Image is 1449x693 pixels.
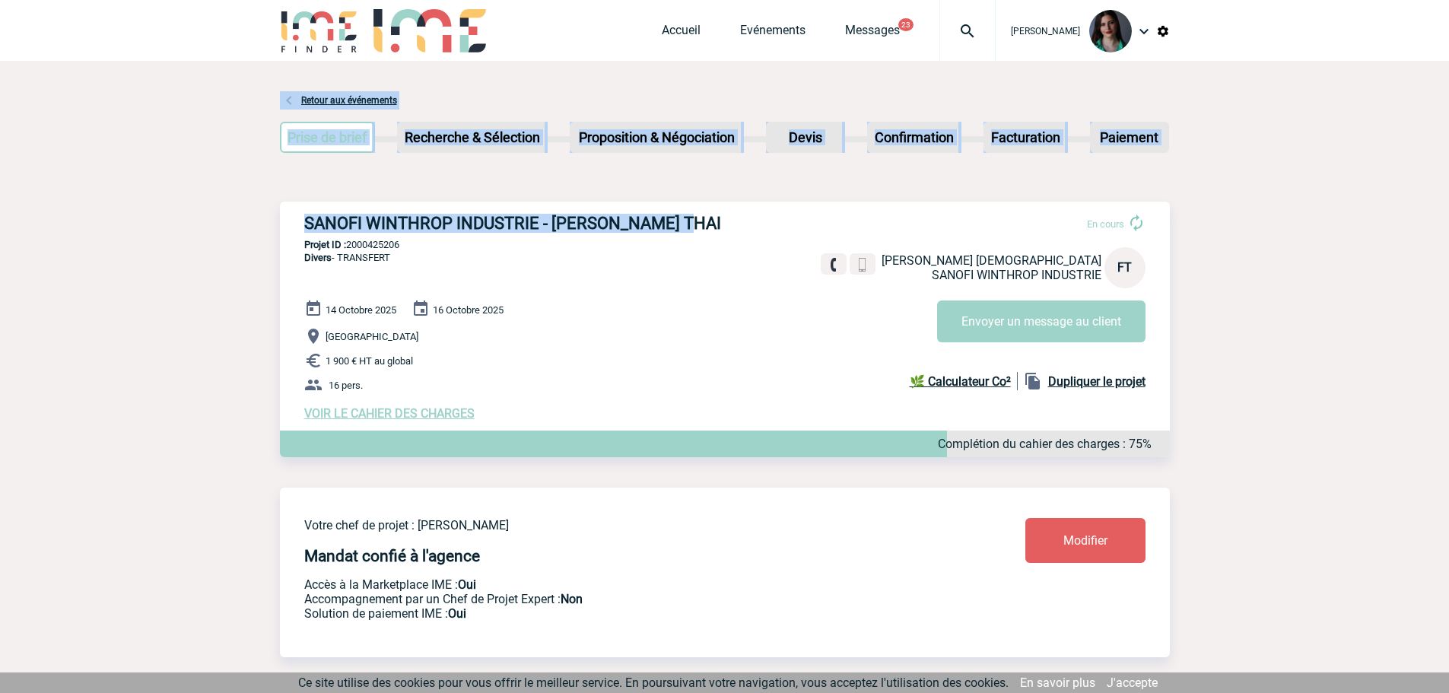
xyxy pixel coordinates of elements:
[1048,374,1146,389] b: Dupliquer le projet
[433,304,504,316] span: 16 Octobre 2025
[458,577,476,592] b: Oui
[898,18,914,31] button: 23
[304,252,332,263] span: Divers
[845,23,900,44] a: Messages
[856,258,869,272] img: portable.png
[1063,533,1107,548] span: Modifier
[1089,10,1132,52] img: 131235-0.jpeg
[304,252,390,263] span: - TRANSFERT
[571,123,742,151] p: Proposition & Négociation
[304,518,936,532] p: Votre chef de projet : [PERSON_NAME]
[301,95,397,106] a: Retour aux événements
[304,606,936,621] p: Conformité aux process achat client, Prise en charge de la facturation, Mutualisation de plusieur...
[1024,372,1042,390] img: file_copy-black-24dp.png
[561,592,583,606] b: Non
[304,577,936,592] p: Accès à la Marketplace IME :
[1011,26,1080,37] span: [PERSON_NAME]
[767,123,844,151] p: Devis
[280,239,1170,250] p: 2000425206
[326,355,413,367] span: 1 900 € HT au global
[1087,218,1124,230] span: En cours
[1107,676,1158,690] a: J'accepte
[910,374,1011,389] b: 🌿 Calculateur Co²
[985,123,1066,151] p: Facturation
[937,300,1146,342] button: Envoyer un message au client
[281,123,374,151] p: Prise de brief
[298,676,1009,690] span: Ce site utilise des cookies pour vous offrir le meilleur service. En poursuivant votre navigation...
[662,23,701,44] a: Accueil
[304,214,761,233] h3: SANOFI WINTHROP INDUSTRIE - [PERSON_NAME] THAI
[740,23,806,44] a: Evénements
[326,331,418,342] span: [GEOGRAPHIC_DATA]
[304,239,346,250] b: Projet ID :
[1092,123,1168,151] p: Paiement
[326,304,396,316] span: 14 Octobre 2025
[304,406,475,421] a: VOIR LE CAHIER DES CHARGES
[280,9,359,52] img: IME-Finder
[1117,260,1132,275] span: FT
[329,380,363,391] span: 16 pers.
[910,372,1018,390] a: 🌿 Calculateur Co²
[399,123,546,151] p: Recherche & Sélection
[448,606,466,621] b: Oui
[827,258,840,272] img: fixe.png
[304,547,480,565] h4: Mandat confié à l'agence
[882,253,1101,268] span: [PERSON_NAME] [DEMOGRAPHIC_DATA]
[869,123,960,151] p: Confirmation
[304,592,936,606] p: Prestation payante
[932,268,1101,282] span: SANOFI WINTHROP INDUSTRIE
[1020,676,1095,690] a: En savoir plus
